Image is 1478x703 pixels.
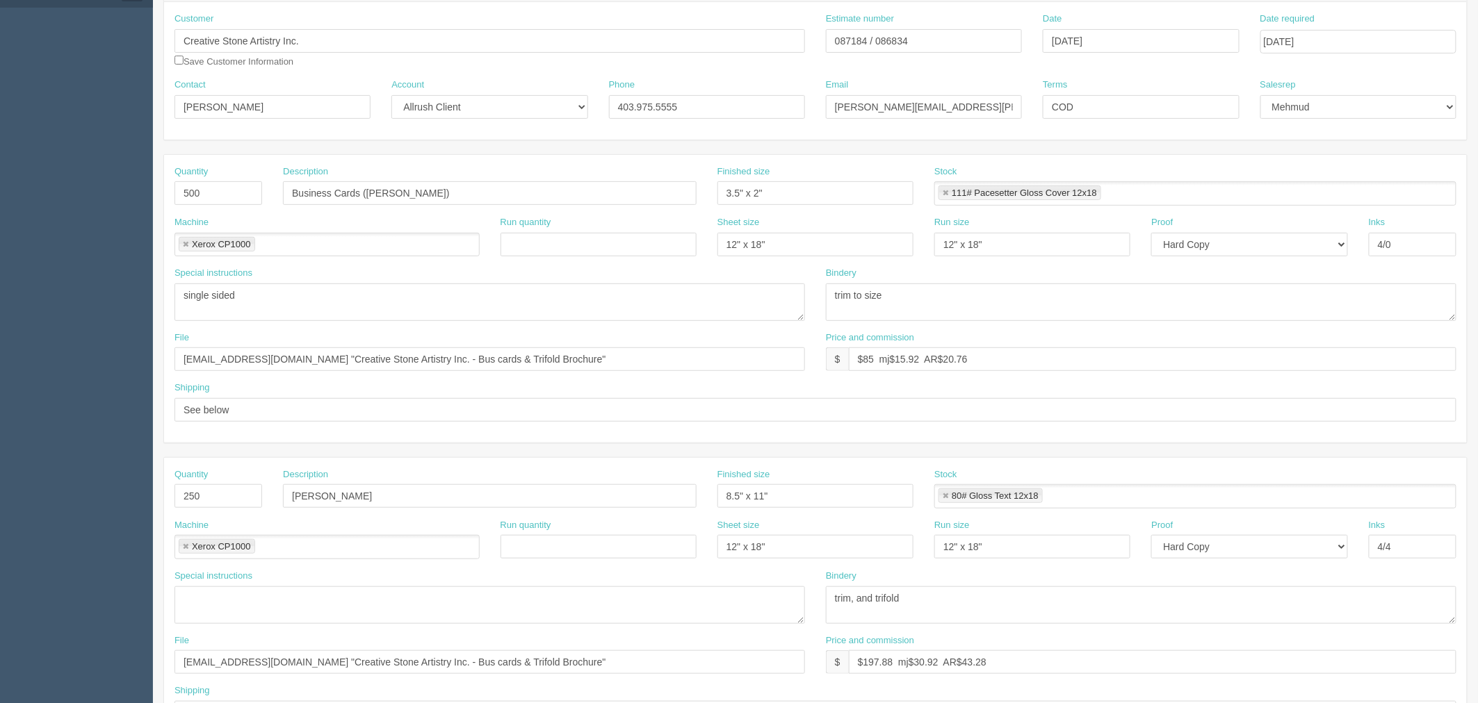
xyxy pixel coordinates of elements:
[174,519,209,532] label: Machine
[1043,78,1067,92] label: Terms
[826,570,856,583] label: Bindery
[283,468,328,481] label: Description
[192,542,251,551] div: Xerox CP1000
[174,570,252,583] label: Special instructions
[934,519,970,532] label: Run size
[192,240,251,249] div: Xerox CP1000
[826,347,849,371] div: $
[1369,216,1386,229] label: Inks
[174,283,805,321] textarea: single sided
[826,13,894,26] label: Estimate number
[952,491,1039,500] div: 80# Gloss Text 12x18
[934,165,957,179] label: Stock
[826,283,1456,321] textarea: trim to size
[1260,13,1315,26] label: Date required
[391,78,424,92] label: Account
[1043,13,1062,26] label: Date
[174,684,210,697] label: Shipping
[174,13,213,26] label: Customer
[174,634,189,647] label: File
[1369,519,1386,532] label: Inks
[1151,216,1173,229] label: Proof
[174,216,209,229] label: Machine
[501,216,551,229] label: Run quantity
[174,165,208,179] label: Quantity
[826,586,1456,624] textarea: trim, and trifold
[717,519,760,532] label: Sheet size
[609,78,635,92] label: Phone
[934,468,957,481] label: Stock
[826,650,849,674] div: $
[1260,78,1296,92] label: Salesrep
[952,188,1097,197] div: 111# Pacesetter Gloss Cover 12x18
[174,331,189,345] label: File
[826,331,914,345] label: Price and commission
[717,165,770,179] label: Finished size
[174,13,805,68] div: Save Customer Information
[174,29,805,53] input: Enter customer name
[826,634,914,647] label: Price and commission
[717,216,760,229] label: Sheet size
[934,216,970,229] label: Run size
[826,78,849,92] label: Email
[174,468,208,481] label: Quantity
[826,267,856,280] label: Bindery
[174,78,206,92] label: Contact
[174,267,252,280] label: Special instructions
[174,381,210,395] label: Shipping
[1151,519,1173,532] label: Proof
[501,519,551,532] label: Run quantity
[283,165,328,179] label: Description
[717,468,770,481] label: Finished size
